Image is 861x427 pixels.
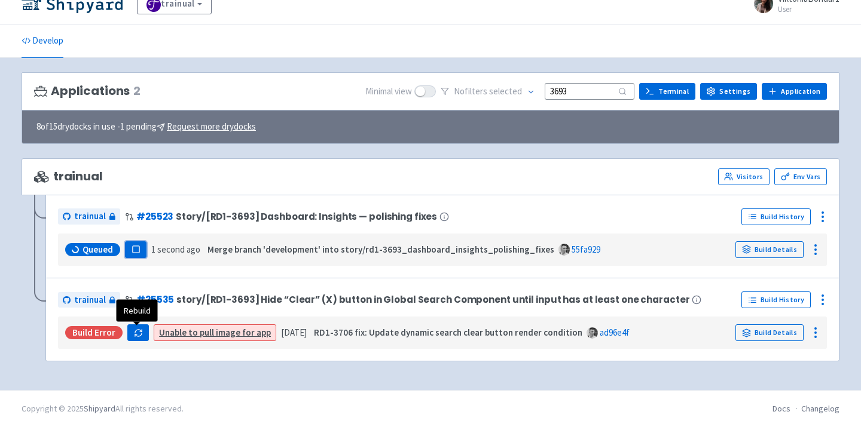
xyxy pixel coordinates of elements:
[136,210,173,223] a: #25523
[22,24,63,58] a: Develop
[454,85,522,99] span: No filter s
[735,324,804,341] a: Build Details
[58,292,120,308] a: trainual
[773,403,790,414] a: Docs
[136,293,174,306] a: #25535
[34,84,141,98] h3: Applications
[735,241,804,258] a: Build Details
[801,403,839,414] a: Changelog
[741,208,811,225] a: Build History
[365,85,412,99] span: Minimal view
[125,241,146,258] button: Pause
[22,403,184,415] div: Copyright © 2025 All rights reserved.
[74,210,106,223] span: trainual
[133,84,141,98] span: 2
[600,327,630,338] a: ad96e4f
[762,83,827,100] a: Application
[572,244,600,255] a: 55fa929
[36,120,256,134] span: 8 of 15 drydocks in use - 1 pending
[58,208,120,225] a: trainual
[84,403,115,414] a: Shipyard
[207,244,554,255] strong: Merge branch 'development' into story/rd1-3693_dashboard_insights_polishing_fixes
[167,121,256,132] u: Request more drydocks
[151,244,200,255] time: 1 second ago
[314,327,582,338] strong: RD1-3706 fix: Update dynamic search clear button render condition
[159,327,271,338] a: Unable to pull image for app
[83,244,113,256] span: Queued
[74,293,106,307] span: trainual
[545,83,634,99] input: Search...
[700,83,757,100] a: Settings
[176,211,437,222] span: Story/[RD1-3693] Dashboard: Insights — polishing fixes
[778,5,839,13] small: User
[741,291,811,308] a: Build History
[718,168,770,185] a: Visitors
[176,294,689,305] span: story/[RD1-3693] Hide “Clear” (X) button in Global Search Component until input has at least one ...
[489,85,522,97] span: selected
[774,168,827,185] a: Env Vars
[639,83,695,100] a: Terminal
[34,170,103,183] span: trainual
[281,327,307,338] time: [DATE]
[65,326,123,339] div: Build Error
